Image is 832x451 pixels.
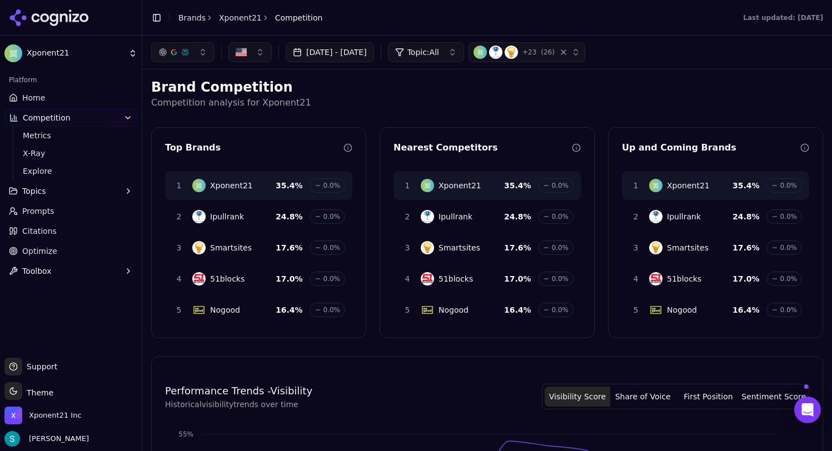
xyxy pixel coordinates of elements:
span: Ipullrank [210,211,244,222]
span: Competition [23,112,71,123]
span: 0.0% [323,243,341,252]
span: 16.4 % [276,304,303,315]
span: 0.0% [552,274,569,283]
span: Toolbox [22,265,52,277]
a: Brands [178,13,206,22]
span: 4 [401,273,414,284]
tspan: 55% [178,430,193,438]
a: Prompts [4,202,137,220]
span: Nogood [667,304,697,315]
span: 1 [401,180,414,191]
span: 1 [629,180,642,191]
span: 2 [629,211,642,222]
img: Smartsites [421,241,434,254]
span: + 23 [522,48,536,57]
span: X-Ray [23,148,119,159]
img: Xponent21 [474,46,487,59]
button: Visibility Score [545,387,610,407]
span: 0.0% [552,212,569,221]
span: 3 [172,242,186,253]
button: Competition [4,109,137,127]
span: Nogood [210,304,240,315]
img: Ipullrank [489,46,502,59]
img: 51blocks [192,272,206,285]
span: Xponent21 Inc [29,410,82,420]
span: 35.4 % [276,180,303,191]
img: Nogood [421,303,434,317]
span: Support [22,361,57,372]
span: 5 [172,304,186,315]
button: Sentiment Score [741,387,806,407]
span: Ipullrank [439,211,472,222]
span: Nogood [439,304,469,315]
span: 4 [629,273,642,284]
div: Top Brands [165,141,343,154]
a: Xponent21 [219,12,262,23]
img: Smartsites [649,241,662,254]
span: Xponent21 [439,180,481,191]
span: Optimize [22,245,57,257]
button: Topics [4,182,137,200]
img: Nogood [649,303,662,317]
span: Topic: All [407,47,439,58]
span: Ipullrank [667,211,701,222]
span: Home [22,92,45,103]
span: 0.0% [552,181,569,190]
img: Ipullrank [649,210,662,223]
span: 5 [401,304,414,315]
span: 2 [401,211,414,222]
button: Open user button [4,431,89,447]
span: 17.0 % [276,273,303,284]
span: 51blocks [210,273,245,284]
nav: breadcrumb [178,12,322,23]
span: 24.8 % [504,211,531,222]
img: 51blocks [649,272,662,285]
span: Prompts [22,206,54,217]
span: Citations [22,225,57,237]
span: 16.4 % [733,304,760,315]
span: 0.0% [780,212,798,221]
h2: Brand Competition [151,78,823,96]
span: 3 [629,242,642,253]
span: 51blocks [439,273,473,284]
span: Smartsites [439,242,480,253]
span: [PERSON_NAME] [24,434,89,444]
span: 17.0 % [733,273,760,284]
div: Up and Coming Brands [622,141,800,154]
img: Smartsites [505,46,518,59]
button: [DATE] - [DATE] [286,42,374,62]
img: 51blocks [421,272,434,285]
span: 0.0% [780,181,798,190]
div: Open Intercom Messenger [794,397,821,423]
span: Explore [23,166,119,177]
span: Xponent21 [667,180,710,191]
a: Optimize [4,242,137,260]
p: Competition analysis for Xponent21 [151,96,823,109]
img: Sam Volante [4,431,20,447]
img: Xponent21 [649,179,662,192]
a: Metrics [18,128,124,143]
a: X-Ray [18,146,124,161]
img: Nogood [192,303,206,317]
span: 0.0% [780,274,798,283]
div: Nearest Competitors [393,141,572,154]
span: Topics [22,186,46,197]
button: Toolbox [4,262,137,280]
button: Share of Voice [610,387,676,407]
img: US [236,47,247,58]
div: Platform [4,71,137,89]
span: 2 [172,211,186,222]
button: Open organization switcher [4,407,82,424]
span: 3 [401,242,414,253]
div: Last updated: [DATE] [743,13,823,22]
img: Xponent21 [421,179,434,192]
span: Xponent21 [210,180,253,191]
span: Competition [275,12,323,23]
a: Citations [4,222,137,240]
span: 4 [172,273,186,284]
span: 35.4 % [733,180,760,191]
button: First Position [676,387,741,407]
span: 17.0 % [504,273,531,284]
span: 0.0% [323,212,341,221]
span: Metrics [23,130,119,141]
